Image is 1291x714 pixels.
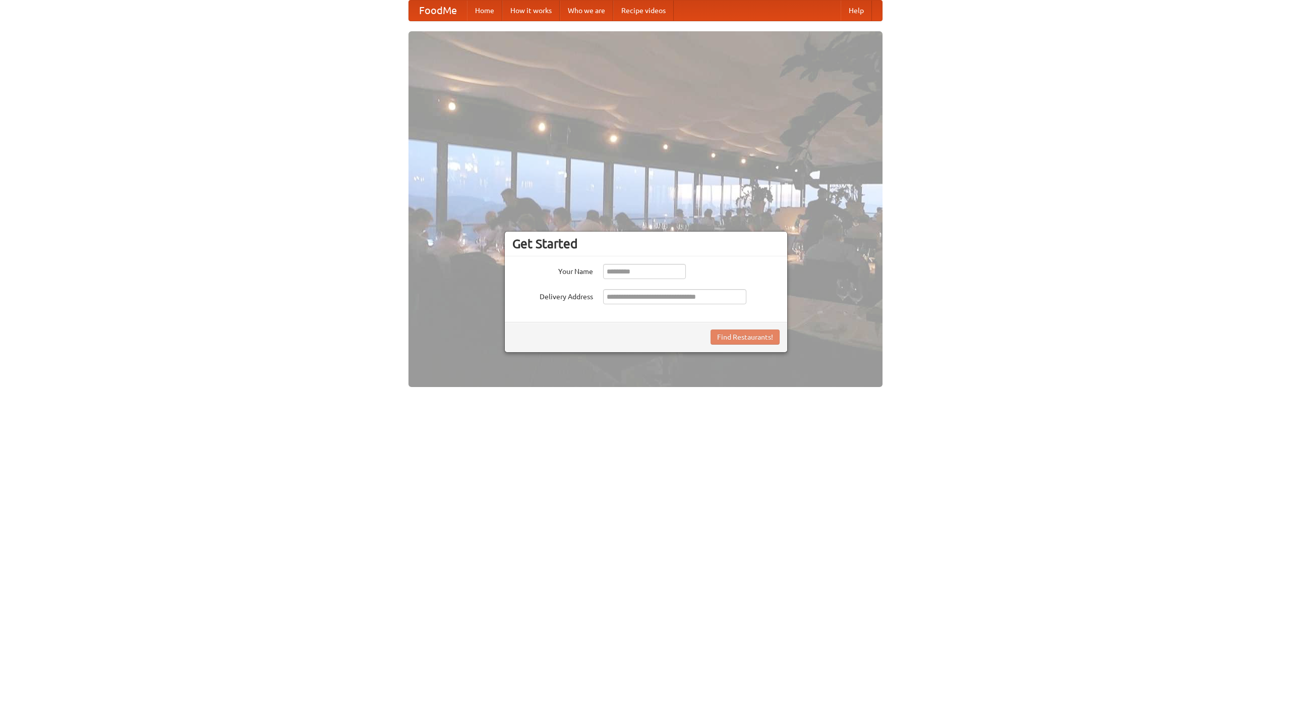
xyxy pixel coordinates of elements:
a: Recipe videos [613,1,674,21]
button: Find Restaurants! [711,329,780,345]
a: How it works [502,1,560,21]
a: Help [841,1,872,21]
a: FoodMe [409,1,467,21]
a: Home [467,1,502,21]
label: Delivery Address [512,289,593,302]
a: Who we are [560,1,613,21]
label: Your Name [512,264,593,277]
h3: Get Started [512,236,780,251]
